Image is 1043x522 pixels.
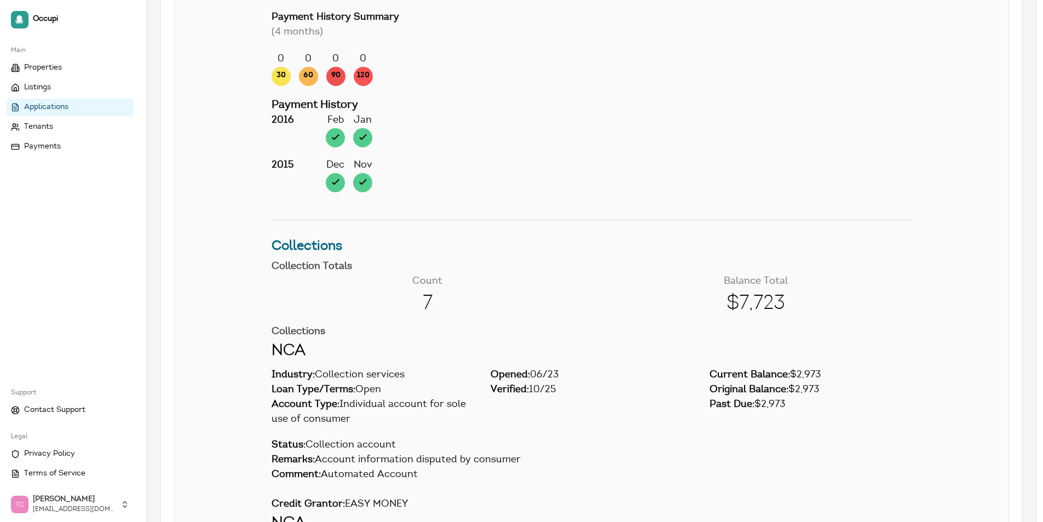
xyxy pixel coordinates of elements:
div: Main [7,42,134,59]
span: Status: [272,440,306,450]
span: Loan Type/Terms: [272,385,355,395]
div: Dec [326,158,345,173]
div: Feb [326,113,345,128]
span: Remarks: [272,455,315,465]
img: Trudy Childers [11,496,28,513]
span: Listings [24,82,51,93]
div: Automated Account [272,468,912,497]
span: Comment: [272,470,321,480]
span: [PERSON_NAME] [33,495,116,505]
span: 7 [272,289,584,319]
span: 120 [354,67,373,86]
p: Count [272,274,584,289]
span: Tenants [24,122,53,133]
div: Open [272,383,474,398]
div: 0 [326,52,345,67]
div: Support [7,384,134,401]
div: $2,973 [710,383,912,398]
div: 10/25 [491,383,693,398]
span: $7,723 [600,289,912,319]
a: Tenants [7,118,134,136]
h2: NCA [272,340,912,363]
a: Applications [7,99,134,116]
a: Properties [7,59,134,77]
div: $2,973 [710,368,912,383]
span: Terms of Service [24,468,85,479]
button: Trudy Childers[PERSON_NAME][EMAIL_ADDRESS][DOMAIN_NAME] [7,491,134,518]
span: 90 [326,67,345,86]
span: Properties [24,62,62,73]
div: Nov [353,158,372,173]
span: Payment History [272,100,358,111]
span: Credit Grantor: [272,500,345,509]
span: Account Type: [272,400,339,410]
div: 0 [354,52,373,67]
span: Payments [24,141,61,152]
span: [EMAIL_ADDRESS][DOMAIN_NAME] [33,505,116,514]
span: Current Balance: [710,370,790,380]
p: Balance Total [600,274,912,289]
div: 06/23 [491,368,693,383]
p: (4 months) [272,25,912,40]
span: Applications [24,102,68,113]
h3: Collections [272,237,912,256]
div: EASY MONEY [272,497,912,512]
span: Past Due: [710,400,754,410]
a: Listings [7,79,134,96]
div: 0 [299,52,318,67]
span: Payment History Summary [272,13,399,22]
span: Privacy Policy [24,449,75,460]
span: 30 [272,67,291,86]
div: Individual account for sole use of consumer [272,398,474,427]
h4: Collection Totals [272,262,912,272]
div: $2,973 [710,398,912,412]
span: Contact Support [24,405,85,416]
span: Occupi [33,15,129,25]
div: Collection account [272,438,912,453]
div: Legal [7,428,134,445]
span: Industry: [272,370,315,380]
span: Original Balance: [710,385,788,395]
a: Occupi [7,7,134,33]
h4: Collections [272,327,912,337]
a: Terms of Service [7,465,134,483]
div: Account information disputed by consumer [272,453,912,468]
a: Payments [7,138,134,156]
span: 60 [299,67,318,86]
strong: 2016 [272,116,294,125]
div: Jan [353,113,372,128]
div: Collection services [272,368,474,383]
div: 0 [272,52,291,67]
a: Privacy Policy [7,445,134,463]
a: Contact Support [7,401,134,419]
span: Opened: [491,370,530,380]
strong: 2015 [272,160,293,170]
span: Verified: [491,385,529,395]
